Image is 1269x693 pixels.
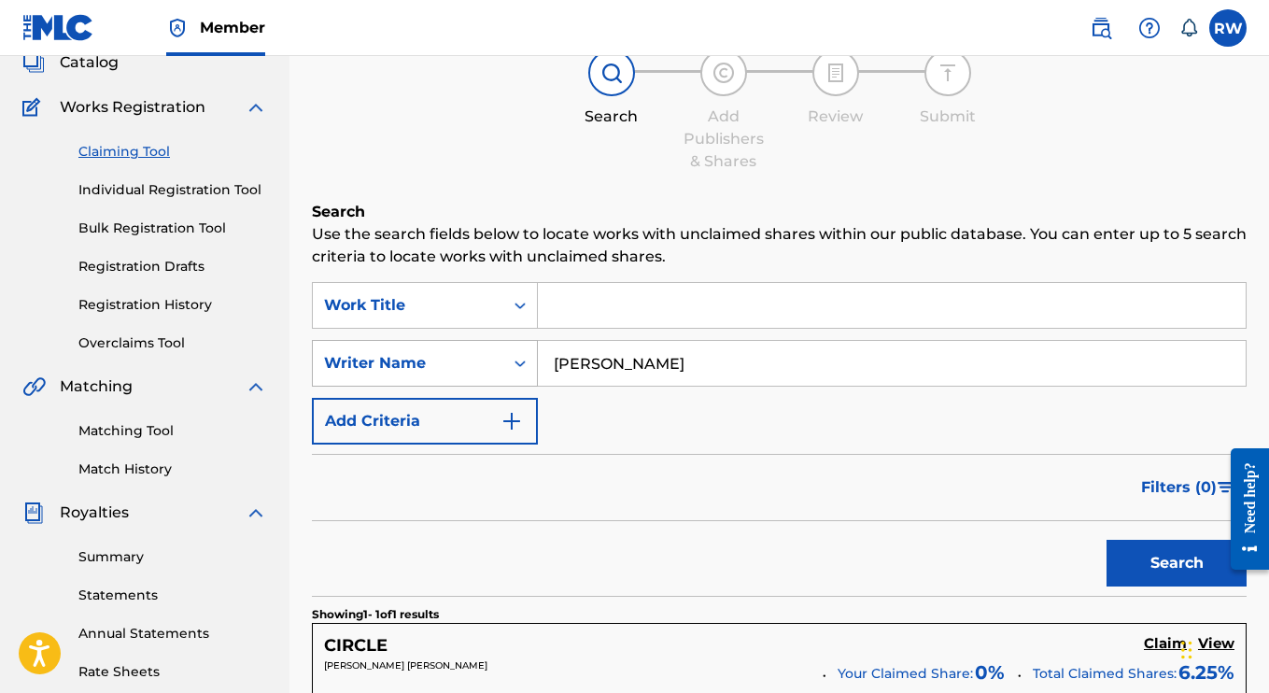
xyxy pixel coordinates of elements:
span: Matching [60,375,133,398]
h6: Search [312,201,1247,223]
div: Drag [1181,622,1192,678]
img: step indicator icon for Search [600,62,623,84]
button: Search [1107,540,1247,587]
h5: Claim [1144,635,1187,653]
form: Search Form [312,282,1247,596]
img: 9d2ae6d4665cec9f34b9.svg [501,410,523,432]
a: Claiming Tool [78,142,267,162]
div: Help [1131,9,1168,47]
a: Overclaims Tool [78,333,267,353]
img: expand [245,96,267,119]
iframe: Chat Widget [1176,603,1269,693]
div: Review [789,106,882,128]
span: Total Claimed Shares: [1033,665,1177,682]
img: search [1090,17,1112,39]
div: Submit [901,106,994,128]
a: Summary [78,547,267,567]
a: Registration Drafts [78,257,267,276]
a: CatalogCatalog [22,51,119,74]
a: Matching Tool [78,421,267,441]
a: Bulk Registration Tool [78,219,267,238]
a: Statements [78,586,267,605]
img: step indicator icon for Submit [937,62,959,84]
img: expand [245,502,267,524]
iframe: Resource Center [1217,433,1269,584]
span: Filters ( 0 ) [1141,476,1217,499]
img: Top Rightsholder [166,17,189,39]
div: Notifications [1179,19,1198,37]
a: Rate Sheets [78,662,267,682]
img: Royalties [22,502,45,524]
span: Your Claimed Share: [838,664,973,684]
span: Catalog [60,51,119,74]
a: Annual Statements [78,624,267,643]
img: step indicator icon for Review [825,62,847,84]
a: Registration History [78,295,267,315]
button: Filters (0) [1130,464,1247,511]
span: Royalties [60,502,129,524]
div: Work Title [324,294,492,317]
span: Member [200,17,265,38]
p: Showing 1 - 1 of 1 results [312,606,439,623]
img: Catalog [22,51,45,74]
div: Writer Name [324,352,492,375]
img: Works Registration [22,96,47,119]
button: Add Criteria [312,398,538,445]
div: User Menu [1209,9,1247,47]
a: Match History [78,460,267,479]
img: step indicator icon for Add Publishers & Shares [712,62,735,84]
a: Individual Registration Tool [78,180,267,200]
span: 0 % [975,658,1005,686]
h5: CIRCLE [324,635,388,657]
div: Add Publishers & Shares [677,106,770,173]
img: help [1138,17,1161,39]
span: Works Registration [60,96,205,119]
img: MLC Logo [22,14,94,41]
p: Use the search fields below to locate works with unclaimed shares within our public database. You... [312,223,1247,268]
span: [PERSON_NAME] [PERSON_NAME] [324,659,487,672]
img: Matching [22,375,46,398]
a: Public Search [1082,9,1120,47]
div: Search [565,106,658,128]
img: expand [245,375,267,398]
